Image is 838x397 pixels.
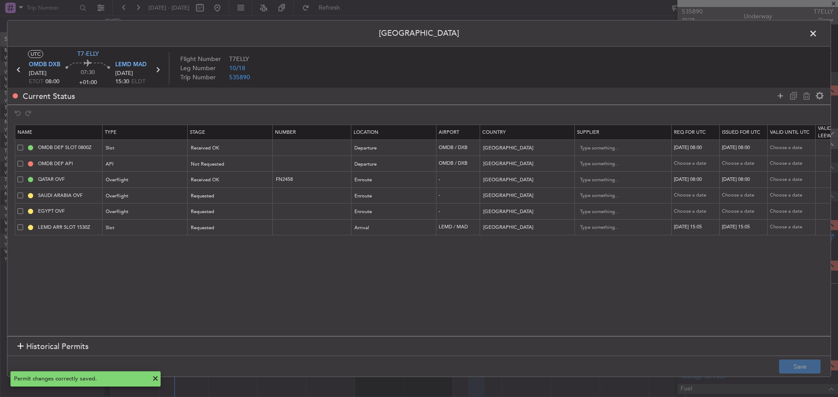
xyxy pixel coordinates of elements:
[674,129,706,136] span: Req For Utc
[674,160,719,167] div: Choose a date
[674,144,719,152] div: [DATE] 08:00
[770,192,815,199] div: Choose a date
[722,208,767,215] div: Choose a date
[7,20,831,47] header: [GEOGRAPHIC_DATA]
[722,129,760,136] span: Issued For Utc
[770,160,815,167] div: Choose a date
[770,176,815,183] div: Choose a date
[674,192,719,199] div: Choose a date
[770,224,815,231] div: Choose a date
[722,144,767,152] div: [DATE] 08:00
[770,208,815,215] div: Choose a date
[722,160,767,167] div: Choose a date
[722,176,767,183] div: [DATE] 08:00
[674,176,719,183] div: [DATE] 08:00
[674,208,719,215] div: Choose a date
[14,375,148,383] div: Permit changes correctly saved.
[722,192,767,199] div: Choose a date
[722,224,767,231] div: [DATE] 15:05
[674,224,719,231] div: [DATE] 15:05
[770,129,810,136] span: Valid Until Utc
[770,144,815,152] div: Choose a date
